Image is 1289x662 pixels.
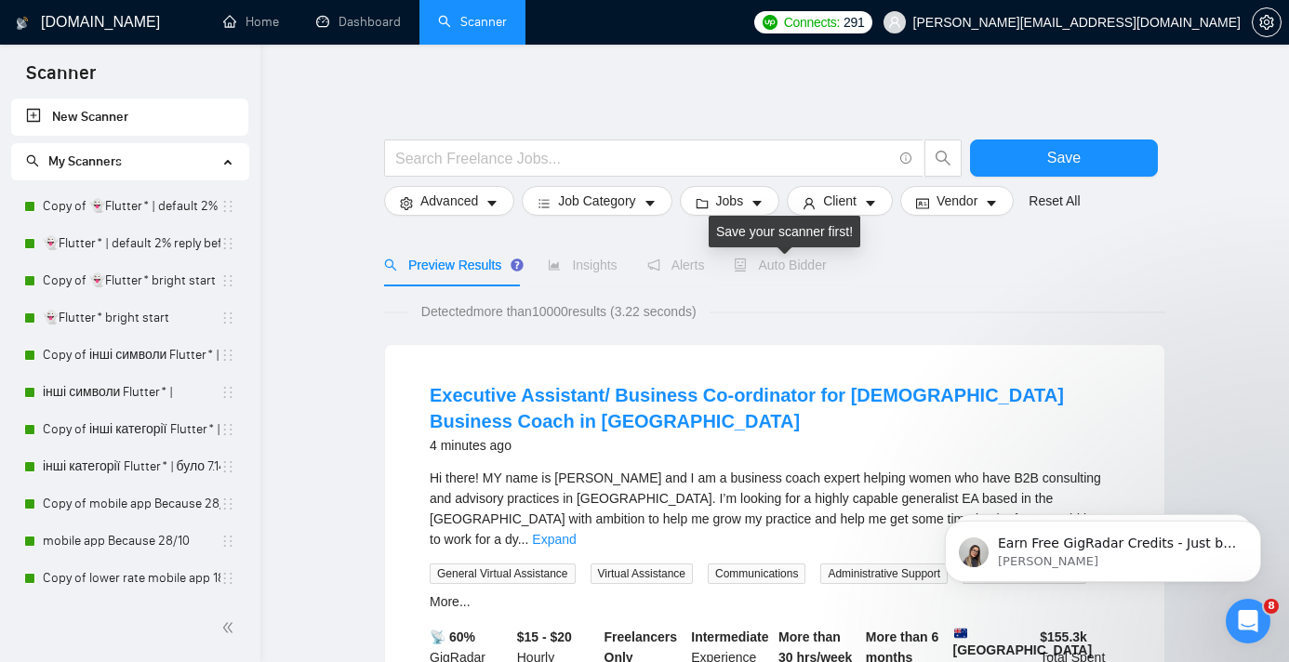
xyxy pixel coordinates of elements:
button: setting [1252,7,1282,37]
a: dashboardDashboard [316,14,401,30]
li: Copy of інші символи Flutter* | [11,337,248,374]
iframe: Intercom live chat [1226,599,1270,643]
a: Copy of lower rate mobile app 18/11 rate range 80% (було 11%) [43,560,220,597]
a: Executive Assistant/ Business Co-ordinator for [DEMOGRAPHIC_DATA] Business Coach in [GEOGRAPHIC_D... [430,385,1064,431]
a: інші категорії Flutter* | було 7.14% 11.11 template [43,448,220,485]
span: caret-down [751,196,764,210]
div: Save your scanner first! [709,216,860,247]
span: Vendor [937,191,977,211]
span: caret-down [644,196,657,210]
li: інші категорії Flutter* | було 7.14% 11.11 template [11,448,248,485]
div: Tooltip anchor [509,257,525,273]
span: Jobs [716,191,744,211]
button: userClientcaret-down [787,186,893,216]
li: Copy of 👻Flutter* bright start [11,262,248,299]
span: user [888,16,901,29]
li: New Scanner [11,99,248,136]
a: Expand [532,532,576,547]
a: Copy of інші категорії Flutter* | було 7.14% 11.11 template [43,411,220,448]
img: upwork-logo.png [763,15,777,30]
a: Copy of інші символи Flutter* | [43,337,220,374]
span: Save [1047,146,1081,169]
span: Communications [708,563,805,584]
span: Job Category [558,191,635,211]
a: інші символи Flutter* | [43,374,220,411]
b: [GEOGRAPHIC_DATA] [953,627,1093,657]
span: holder [220,422,235,437]
span: ... [518,532,529,547]
li: mobile app Because 28/10 [11,523,248,560]
span: holder [220,273,235,288]
a: 👻Flutter* bright start [43,299,220,337]
span: holder [220,459,235,474]
a: homeHome [223,14,279,30]
input: Search Freelance Jobs... [395,147,892,170]
li: Copy of mobile app Because 28/10 [11,485,248,523]
span: Scanner [11,60,111,99]
span: 8 [1264,599,1279,614]
span: Auto Bidder [734,258,826,272]
span: caret-down [485,196,498,210]
li: 👻Flutter* bright start [11,299,248,337]
a: Copy of mobile app Because 28/10 [43,485,220,523]
img: logo [16,8,29,38]
span: 291 [844,12,864,33]
div: Hi there! MY name is Jane Anderson and I am a business coach expert helping women who have B2B co... [430,468,1120,549]
span: Virtual Assistance [591,563,694,584]
button: settingAdvancedcaret-down [384,186,514,216]
span: search [26,154,39,167]
span: info-circle [900,152,912,165]
a: setting [1252,15,1282,30]
span: Preview Results [384,258,518,272]
span: Alerts [647,258,705,272]
span: search [925,150,961,166]
span: double-left [221,618,240,637]
span: holder [220,311,235,325]
span: holder [220,385,235,400]
b: Intermediate [691,629,768,644]
span: bars [538,196,551,210]
span: user [803,196,816,210]
a: searchScanner [438,14,507,30]
a: New Scanner [26,99,233,136]
iframe: Intercom notifications повідомлення [917,482,1289,612]
button: search [924,139,962,177]
span: holder [220,199,235,214]
button: Save [970,139,1158,177]
span: Advanced [420,191,478,211]
span: holder [220,236,235,251]
span: Hi there! MY name is [PERSON_NAME] and I am a business coach expert helping women who have B2B co... [430,470,1108,547]
li: інші символи Flutter* | [11,374,248,411]
a: Reset All [1029,191,1080,211]
a: More... [430,594,471,609]
button: barsJob Categorycaret-down [522,186,671,216]
span: robot [734,258,747,271]
a: 👻Flutter* | default 2% reply before 09/06 [43,225,220,262]
b: $ 155.3k [1040,629,1087,644]
li: 👻Flutter* | default 2% reply before 09/06 [11,225,248,262]
span: area-chart [548,258,561,271]
span: holder [220,571,235,586]
li: Copy of інші категорії Flutter* | було 7.14% 11.11 template [11,411,248,448]
button: idcardVendorcaret-down [900,186,1014,216]
span: holder [220,534,235,549]
img: 🇦🇺 [954,627,967,640]
span: General Virtual Assistance [430,563,576,584]
span: idcard [916,196,929,210]
b: 📡 60% [430,629,475,644]
span: folder [696,196,709,210]
a: mobile app Because 28/10 [43,523,220,560]
span: Connects: [784,12,840,33]
span: Insights [548,258,617,272]
span: holder [220,496,235,511]
span: setting [400,196,413,210]
span: Client [823,191,857,211]
span: My Scanners [48,153,122,169]
span: caret-down [985,196,998,210]
span: caret-down [864,196,877,210]
a: Copy of 👻Flutter* | default 2% reply before 09/06 [43,188,220,225]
